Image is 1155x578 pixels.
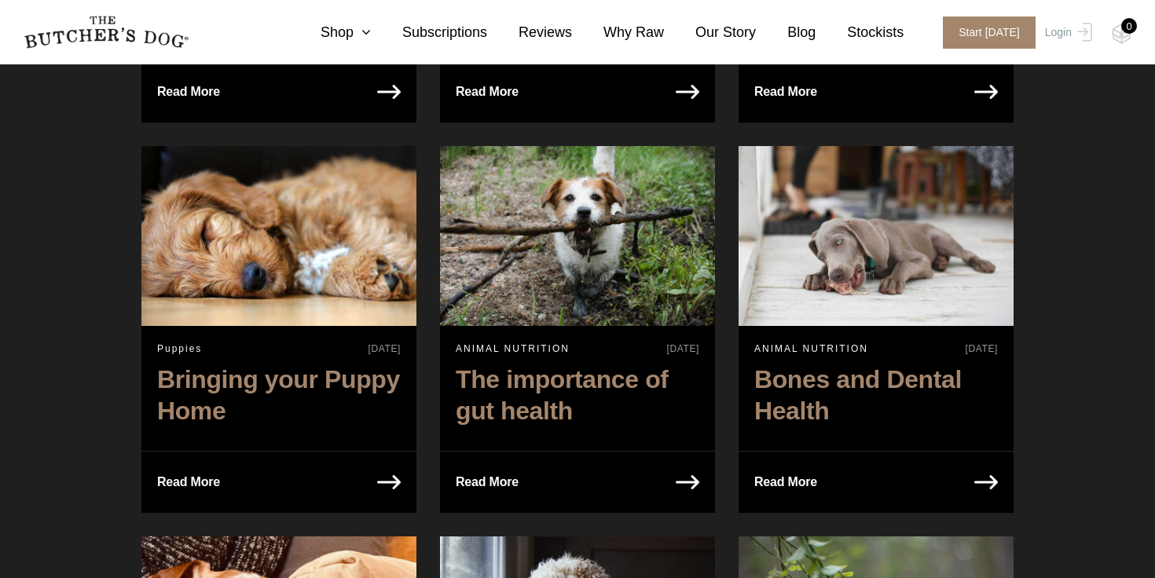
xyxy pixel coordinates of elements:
p: [DATE] [966,342,998,356]
p: ANIMAL NUTRITION [456,342,570,356]
a: Read More [739,452,833,513]
a: Read More [440,452,534,513]
p: Read More [754,471,817,493]
p: ANIMAL NUTRITION [754,342,868,356]
a: Reviews [487,22,572,43]
img: arrow-right-white.png [676,475,699,489]
p: Puppies [157,342,202,356]
a: Login [1041,16,1092,49]
img: arrow-right-white.png [377,85,401,99]
a: Bringing your Puppy Home [141,356,416,442]
img: arrow-right-white.png [974,85,998,99]
p: Read More [456,471,519,493]
a: Why Raw [572,22,664,43]
a: Bones and Dental Health [739,356,1014,442]
img: arrow-right-white.png [676,85,699,99]
img: arrow-right-white.png [377,475,401,489]
p: [DATE] [368,342,401,356]
a: Read More [141,452,236,513]
a: Shop [289,22,371,43]
a: Blog [756,22,816,43]
a: Our Story [664,22,756,43]
img: TBD_Cart-Empty.png [1112,24,1131,44]
a: Read More [141,61,236,123]
p: Read More [157,471,220,493]
a: The importance of gut health [440,356,715,442]
div: 0 [1121,18,1137,34]
p: Read More [456,81,519,103]
img: arrow-right-white.png [974,475,998,489]
a: Subscriptions [371,22,487,43]
p: Read More [754,81,817,103]
a: Stockists [816,22,904,43]
span: Start [DATE] [943,16,1036,49]
p: Read More [157,81,220,103]
a: Read More [440,61,534,123]
a: Read More [739,61,833,123]
a: Start [DATE] [927,16,1041,49]
p: [DATE] [667,342,699,356]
